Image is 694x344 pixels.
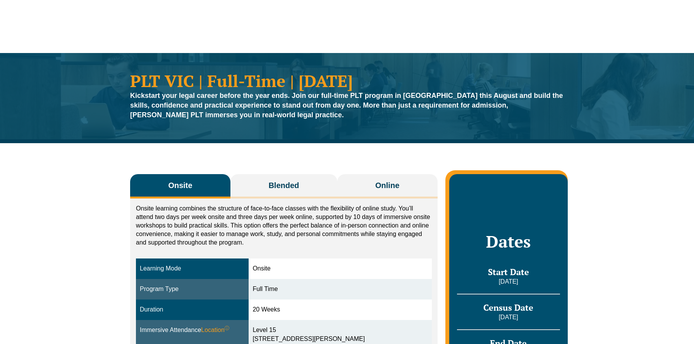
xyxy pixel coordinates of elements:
[140,326,245,335] div: Immersive Attendance
[140,285,245,294] div: Program Type
[488,266,529,277] span: Start Date
[201,326,229,335] span: Location
[268,180,299,191] span: Blended
[253,305,428,314] div: 20 Weeks
[225,325,229,331] sup: ⓘ
[457,313,560,322] p: [DATE]
[483,302,533,313] span: Census Date
[168,180,192,191] span: Onsite
[253,264,428,273] div: Onsite
[130,92,563,119] strong: Kickstart your legal career before the year ends. Join our full-time PLT program in [GEOGRAPHIC_D...
[140,305,245,314] div: Duration
[375,180,399,191] span: Online
[130,72,564,89] h1: PLT VIC | Full-Time | [DATE]
[457,277,560,286] p: [DATE]
[457,232,560,251] h2: Dates
[136,204,432,247] p: Onsite learning combines the structure of face-to-face classes with the flexibility of online stu...
[253,285,428,294] div: Full Time
[140,264,245,273] div: Learning Mode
